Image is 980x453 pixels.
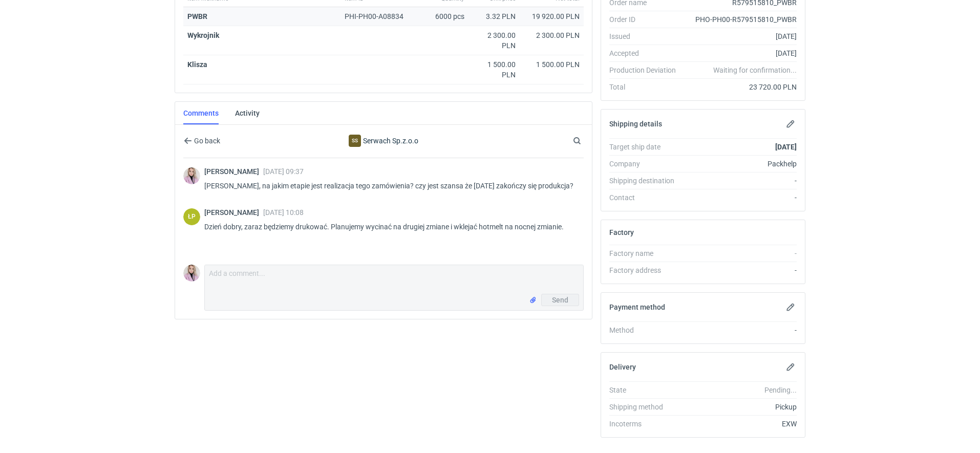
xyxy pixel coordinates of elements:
[784,301,797,313] button: Edit payment method
[552,296,568,304] span: Send
[609,265,684,275] div: Factory address
[609,228,634,236] h2: Factory
[684,325,797,335] div: -
[183,167,200,184] img: Klaudia Wiśniewska
[609,303,665,311] h2: Payment method
[263,167,304,176] span: [DATE] 09:37
[609,82,684,92] div: Total
[204,221,576,233] p: Dzień dobry, zaraz będziemy drukować. Planujemy wycinać na drugiej zmiane i wklejać hotmelt na no...
[609,419,684,429] div: Incoterms
[192,137,220,144] span: Go back
[684,31,797,41] div: [DATE]
[524,11,580,21] div: 19 920.00 PLN
[183,135,221,147] button: Go back
[473,30,516,51] div: 2 300.00 PLN
[684,248,797,258] div: -
[183,265,200,282] img: Klaudia Wiśniewska
[524,30,580,40] div: 2 300.00 PLN
[473,11,516,21] div: 3.32 PLN
[684,265,797,275] div: -
[263,208,304,217] span: [DATE] 10:08
[609,363,636,371] h2: Delivery
[235,102,260,124] a: Activity
[684,402,797,412] div: Pickup
[524,59,580,70] div: 1 500.00 PLN
[784,361,797,373] button: Edit delivery details
[684,82,797,92] div: 23 720.00 PLN
[571,135,604,147] input: Search
[609,325,684,335] div: Method
[187,60,207,69] strong: Klisza
[609,248,684,258] div: Factory name
[609,385,684,395] div: State
[183,208,200,225] div: Łukasz Postawa
[204,208,263,217] span: [PERSON_NAME]
[183,208,200,225] figcaption: ŁP
[713,65,797,75] em: Waiting for confirmation...
[300,135,467,147] div: Serwach Sp.z.o.o
[784,118,797,130] button: Edit shipping details
[609,48,684,58] div: Accepted
[609,14,684,25] div: Order ID
[183,102,219,124] a: Comments
[764,386,797,394] em: Pending...
[349,135,361,147] div: Serwach Sp.z.o.o
[609,142,684,152] div: Target ship date
[187,31,219,39] strong: Wykrojnik
[684,176,797,186] div: -
[684,48,797,58] div: [DATE]
[609,65,684,75] div: Production Deviation
[609,120,662,128] h2: Shipping details
[204,167,263,176] span: [PERSON_NAME]
[204,180,576,192] p: [PERSON_NAME], na jakim etapie jest realizacja tego zamówienia? czy jest szansa że [DATE] zakończ...
[609,402,684,412] div: Shipping method
[417,7,468,26] div: 6000 pcs
[609,31,684,41] div: Issued
[349,135,361,147] figcaption: SS
[609,176,684,186] div: Shipping destination
[345,11,413,21] div: PHI-PH00-A08834
[684,192,797,203] div: -
[609,159,684,169] div: Company
[187,12,207,20] a: PWBR
[775,143,797,151] strong: [DATE]
[473,59,516,80] div: 1 500.00 PLN
[684,159,797,169] div: Packhelp
[684,14,797,25] div: PHO-PH00-R579515810_PWBR
[541,294,579,306] button: Send
[684,419,797,429] div: EXW
[609,192,684,203] div: Contact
